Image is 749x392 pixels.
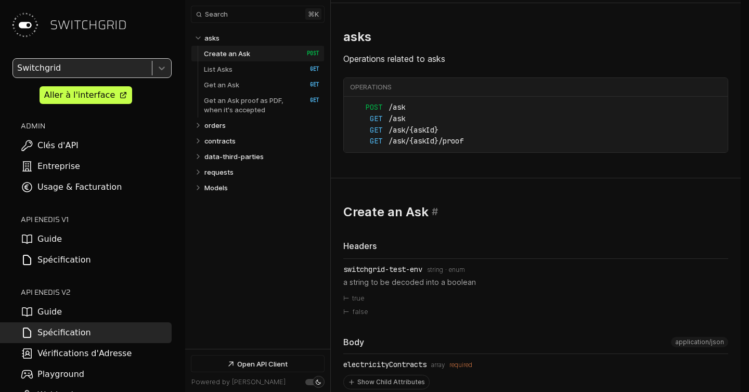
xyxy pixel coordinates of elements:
a: Models [204,180,320,195]
img: Switchgrid Logo [8,8,42,42]
span: GET [299,97,319,104]
span: string [427,266,443,273]
a: Create an Ask POST [204,46,319,61]
div: Operations [350,83,726,92]
a: Aller à l'interface [40,86,132,104]
a: Powered by [PERSON_NAME] [191,378,286,386]
div: Body [343,337,728,354]
a: List Asks GET [204,61,319,77]
span: POST [299,50,319,57]
p: a string to be decoded into a boolean [343,277,728,288]
p: List Asks [204,64,233,74]
span: GET [350,136,382,147]
a: requests [204,164,320,180]
p: Models [204,183,228,192]
div: Set light mode [315,379,321,385]
h2: API ENEDIS v1 [21,214,172,225]
p: Get an Ask [204,80,239,89]
p: contracts [204,136,236,146]
h2: asks [343,29,371,44]
a: Open API Client [191,356,324,372]
div: Aller à l'interface [44,89,115,101]
p: Create an Ask [204,49,250,58]
h3: Create an Ask [343,204,429,219]
span: # [432,205,438,218]
li: false [343,305,728,319]
span: application/json [675,338,724,346]
span: POST [350,102,382,113]
span: GET [350,113,382,125]
span: SWITCHGRID [50,17,127,33]
h2: ADMIN [21,121,172,131]
span: GET [350,125,382,136]
span: GET [299,81,319,88]
a: data-third-parties [204,149,320,164]
nav: Table of contents for Api [185,25,330,349]
span: /ask/{askId} [389,125,438,136]
span: GET [299,66,319,73]
p: Operations related to asks [343,53,728,65]
p: data-third-parties [204,152,264,161]
p: Get an Ask proof as PDF, when it's accepted [204,96,296,114]
span: array [431,361,445,369]
ul: asks endpoints [344,97,728,152]
span: enum [449,266,465,273]
kbd: ⌘ k [305,8,321,20]
span: /ask/{askId}/proof [389,136,463,147]
a: GET/ask/{askId}/proof [350,136,721,147]
button: Show Child Attributes [344,375,429,389]
a: orders [204,117,320,133]
a: contracts [204,133,320,149]
li: true [343,292,728,305]
div: electricityContracts [343,360,427,369]
a: Get an Ask GET [204,77,319,93]
a: POST/ask [350,102,721,113]
span: /ask [389,113,421,125]
a: GET/ask/{askId} [350,125,721,136]
p: orders [204,121,226,130]
p: requests [204,167,234,177]
div: switchgrid-test-env [343,265,422,273]
a: Get an Ask proof as PDF, when it's accepted GET [204,93,319,117]
span: Search [205,10,228,18]
div: Headers [343,240,728,252]
a: asks [204,30,320,46]
span: /ask [389,102,421,113]
a: GET/ask [350,113,721,125]
h2: API ENEDIS v2 [21,287,172,297]
p: asks [204,33,219,43]
div: required [449,361,472,369]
